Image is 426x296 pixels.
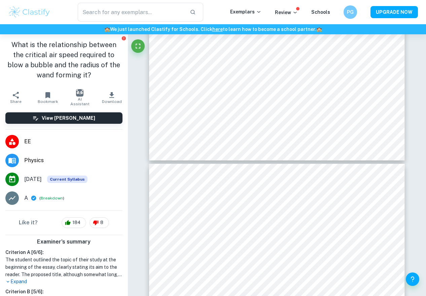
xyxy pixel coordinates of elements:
[102,99,122,104] span: Download
[5,112,122,124] button: View [PERSON_NAME]
[5,256,122,278] h1: The student outlined the topic of their study at the beginning of the essay, clearly stating its ...
[5,288,122,295] h6: Criterion B [ 5 / 6 ]:
[347,8,354,16] h6: PG
[47,176,87,183] span: Current Syllabus
[32,88,64,107] button: Bookmark
[97,219,107,226] span: 8
[230,8,261,15] p: Exemplars
[1,26,425,33] h6: We just launched Clastify for Schools. Click to learn how to become a school partner.
[5,249,122,256] h6: Criterion A [ 6 / 6 ]:
[90,217,109,228] div: 8
[19,219,38,227] h6: Like it?
[69,219,84,226] span: 184
[38,99,58,104] span: Bookmark
[10,99,22,104] span: Share
[24,138,122,146] span: EE
[344,5,357,19] button: PG
[24,175,42,183] span: [DATE]
[5,40,122,80] h1: What is the relationship between the critical air speed required to blow a bubble and the radius ...
[24,194,28,202] p: A
[212,27,223,32] a: here
[96,88,128,107] button: Download
[64,88,96,107] button: AI Assistant
[76,89,83,97] img: AI Assistant
[311,9,330,15] a: Schools
[406,272,419,286] button: Help and Feedback
[41,195,63,201] button: Breakdown
[131,39,145,53] button: Fullscreen
[121,36,127,41] button: Report issue
[39,195,64,201] span: ( )
[104,27,110,32] span: 🏫
[24,156,122,164] span: Physics
[68,97,92,106] span: AI Assistant
[316,27,322,32] span: 🏫
[62,217,86,228] div: 184
[78,3,184,22] input: Search for any exemplars...
[8,5,51,19] img: Clastify logo
[275,9,298,16] p: Review
[370,6,418,18] button: UPGRADE NOW
[5,278,122,285] p: Expand
[47,176,87,183] div: This exemplar is based on the current syllabus. Feel free to refer to it for inspiration/ideas wh...
[3,238,125,246] h6: Examiner's summary
[42,114,95,122] h6: View [PERSON_NAME]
